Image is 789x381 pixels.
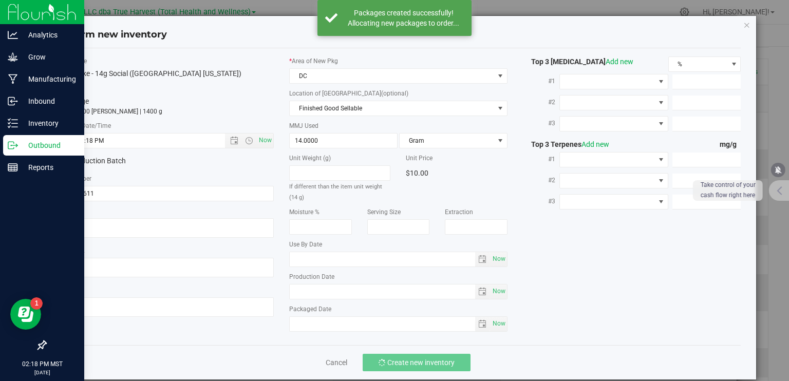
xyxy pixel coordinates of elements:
[56,107,274,116] p: totaling 100 [PERSON_NAME] | 1400 g
[581,140,609,148] a: Add new
[475,252,490,266] span: select
[381,90,408,97] span: (optional)
[289,240,508,249] label: Use By Date
[56,206,274,216] label: Ref Field 1
[387,358,455,367] span: Create new inventory
[606,58,633,66] a: Add new
[56,285,274,295] label: Ref Field 3
[18,95,80,107] p: Inbound
[30,297,43,310] iframe: Resource center unread badge
[18,29,80,41] p: Analytics
[18,139,80,151] p: Outbound
[523,72,559,90] label: #1
[445,207,508,217] label: Extraction
[56,121,274,130] label: Created Date/Time
[18,161,80,174] p: Reports
[8,74,18,84] inline-svg: Manufacturing
[559,95,668,110] span: NO DATA FOUND
[289,89,508,98] label: Location of [GEOGRAPHIC_DATA]
[523,171,559,189] label: #2
[406,154,507,163] label: Unit Price
[289,56,508,66] label: Area of New Pkg
[226,137,243,145] span: Open the date view
[523,93,559,111] label: #2
[56,68,274,79] div: SG - Shake - 14g Social ([GEOGRAPHIC_DATA] [US_STATE])
[56,28,167,42] h4: Confirm new inventory
[290,69,494,83] span: DC
[559,173,668,188] span: NO DATA FOUND
[523,114,559,132] label: #3
[290,134,397,148] input: 14.0000
[343,8,464,28] div: Packages created successfully! Allocating new packages to order...
[669,57,728,71] span: %
[363,354,471,371] button: Create new inventory
[56,56,274,66] label: Item Name
[56,84,274,93] label: Total Qty
[18,117,80,129] p: Inventory
[406,165,507,181] div: $10.00
[8,96,18,106] inline-svg: Inbound
[56,246,274,255] label: Ref Field 2
[289,183,382,201] small: If different than the item unit weight (14 g)
[494,101,507,116] span: select
[490,317,507,331] span: select
[559,116,668,131] span: NO DATA FOUND
[559,152,668,167] span: NO DATA FOUND
[490,252,507,266] span: select
[559,194,668,209] span: NO DATA FOUND
[257,133,274,148] span: Set Current date
[290,101,494,116] span: Finished Good Sellable
[326,357,347,368] a: Cancel
[475,317,490,331] span: select
[5,359,80,369] p: 02:18 PM MST
[720,140,741,148] span: mg/g
[490,316,508,331] span: Set Current date
[523,140,609,148] span: Top 3 Terpenes
[240,137,258,145] span: Open the time view
[5,369,80,376] p: [DATE]
[400,134,494,148] span: Gram
[490,284,508,299] span: Set Current date
[10,299,41,330] iframe: Resource center
[18,73,80,85] p: Manufacturing
[289,272,508,281] label: Production Date
[8,140,18,150] inline-svg: Outbound
[490,284,507,299] span: select
[8,52,18,62] inline-svg: Grow
[18,51,80,63] p: Grow
[289,121,508,130] label: MMJ Used
[56,156,157,166] label: Production Batch
[523,192,559,211] label: #3
[475,284,490,299] span: select
[523,58,633,66] span: Top 3 [MEDICAL_DATA]
[289,154,390,163] label: Unit Weight (g)
[289,207,352,217] label: Moisture %
[8,30,18,40] inline-svg: Analytics
[56,174,274,183] label: Lot Number
[8,118,18,128] inline-svg: Inventory
[8,162,18,173] inline-svg: Reports
[289,304,508,314] label: Packaged Date
[523,150,559,168] label: #1
[559,74,668,89] span: NO DATA FOUND
[490,252,508,266] span: Set Current date
[367,207,430,217] label: Serving Size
